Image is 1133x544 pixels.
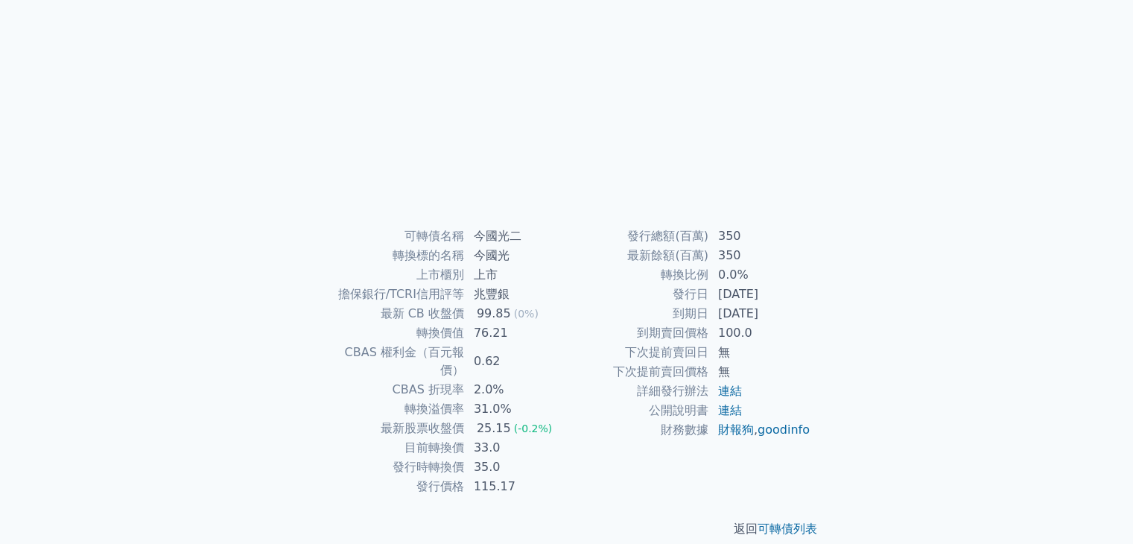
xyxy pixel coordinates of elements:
[758,423,810,437] a: goodinfo
[567,265,709,285] td: 轉換比例
[567,323,709,343] td: 到期賣回價格
[465,380,567,399] td: 2.0%
[323,227,465,246] td: 可轉債名稱
[323,265,465,285] td: 上市櫃別
[567,401,709,420] td: 公開說明書
[1059,472,1133,544] div: 聊天小工具
[323,477,465,496] td: 發行價格
[709,285,811,304] td: [DATE]
[474,305,514,323] div: 99.85
[323,285,465,304] td: 擔保銀行/TCRI信用評等
[323,458,465,477] td: 發行時轉換價
[514,423,553,434] span: (-0.2%)
[323,343,465,380] td: CBAS 權利金（百元報價）
[718,403,742,417] a: 連結
[567,227,709,246] td: 發行總額(百萬)
[323,246,465,265] td: 轉換標的名稱
[567,285,709,304] td: 發行日
[465,399,567,419] td: 31.0%
[465,438,567,458] td: 33.0
[323,380,465,399] td: CBAS 折現率
[709,227,811,246] td: 350
[323,399,465,419] td: 轉換溢價率
[465,458,567,477] td: 35.0
[709,362,811,382] td: 無
[323,438,465,458] td: 目前轉換價
[718,384,742,398] a: 連結
[474,420,514,437] div: 25.15
[709,420,811,440] td: ,
[709,343,811,362] td: 無
[567,343,709,362] td: 下次提前賣回日
[465,285,567,304] td: 兆豐銀
[567,304,709,323] td: 到期日
[758,522,817,536] a: 可轉債列表
[567,382,709,401] td: 詳細發行辦法
[709,246,811,265] td: 350
[709,323,811,343] td: 100.0
[465,227,567,246] td: 今國光二
[323,323,465,343] td: 轉換價值
[465,343,567,380] td: 0.62
[718,423,754,437] a: 財報狗
[1059,472,1133,544] iframe: Chat Widget
[323,419,465,438] td: 最新股票收盤價
[465,323,567,343] td: 76.21
[709,265,811,285] td: 0.0%
[514,308,539,320] span: (0%)
[305,520,829,538] p: 返回
[323,304,465,323] td: 最新 CB 收盤價
[465,265,567,285] td: 上市
[465,477,567,496] td: 115.17
[709,304,811,323] td: [DATE]
[567,362,709,382] td: 下次提前賣回價格
[567,420,709,440] td: 財務數據
[465,246,567,265] td: 今國光
[567,246,709,265] td: 最新餘額(百萬)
